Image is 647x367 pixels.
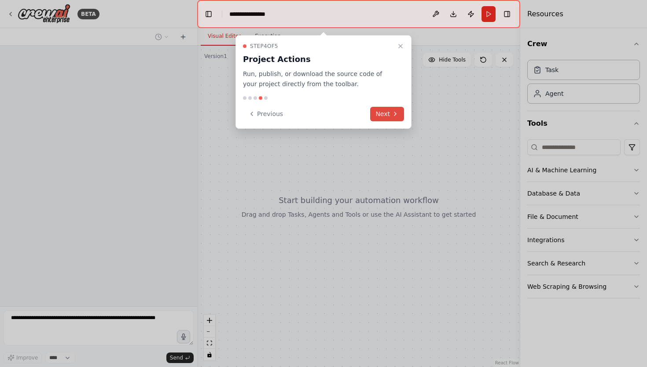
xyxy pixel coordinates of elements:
[395,41,406,51] button: Close walkthrough
[202,8,215,20] button: Hide left sidebar
[243,107,288,121] button: Previous
[243,69,393,89] p: Run, publish, or download the source code of your project directly from the toolbar.
[370,107,404,121] button: Next
[243,53,393,65] h3: Project Actions
[250,43,278,50] span: Step 4 of 5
